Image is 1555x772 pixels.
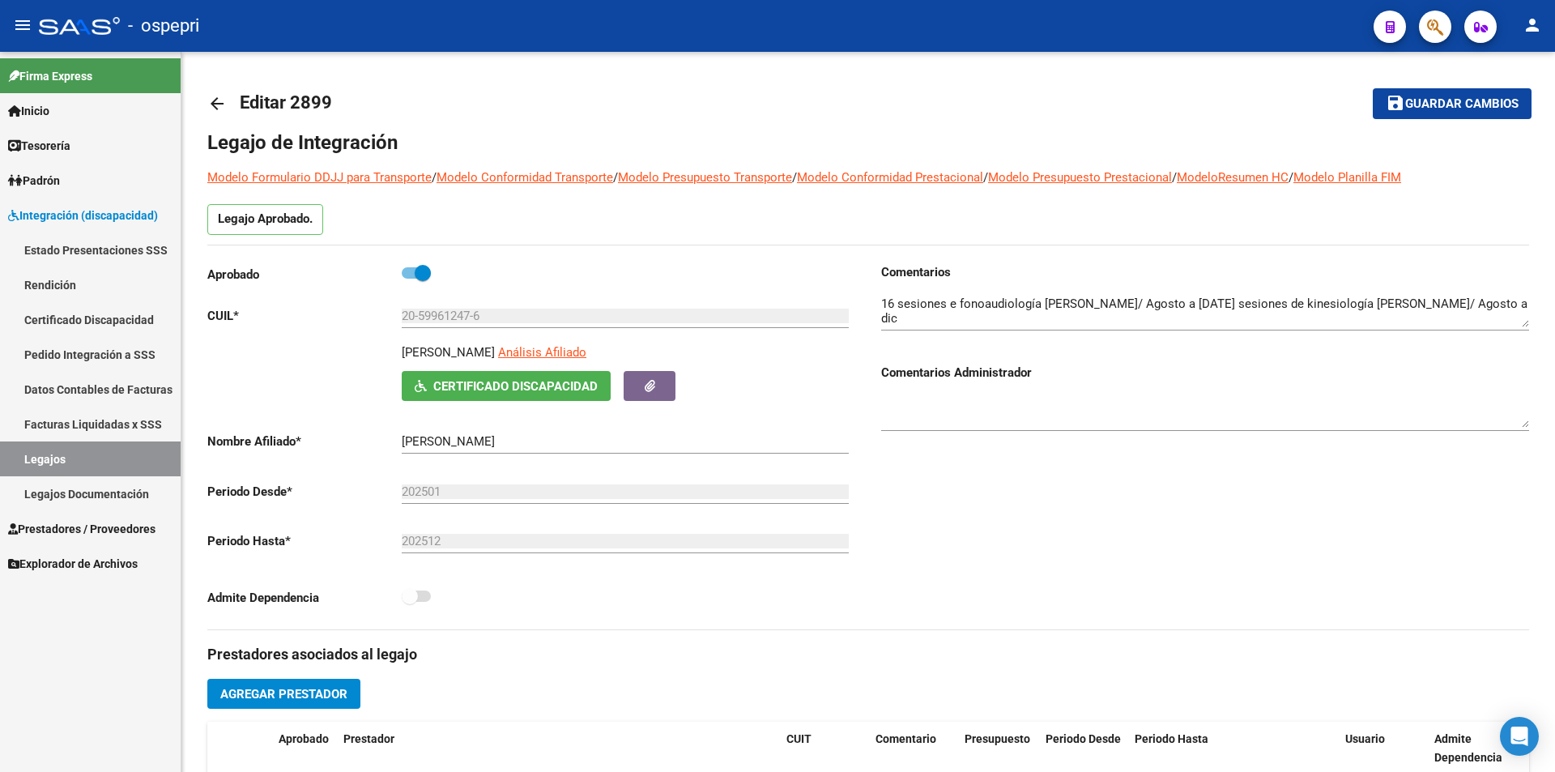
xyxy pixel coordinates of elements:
button: Agregar Prestador [207,679,360,709]
span: Periodo Hasta [1135,732,1208,745]
span: Inicio [8,102,49,120]
p: CUIL [207,307,402,325]
span: Padrón [8,172,60,190]
p: Periodo Hasta [207,532,402,550]
mat-icon: arrow_back [207,94,227,113]
p: Aprobado [207,266,402,284]
span: Presupuesto [965,732,1030,745]
span: Análisis Afiliado [498,345,586,360]
h3: Prestadores asociados al legajo [207,643,1529,666]
span: Explorador de Archivos [8,555,138,573]
span: Prestadores / Proveedores [8,520,155,538]
a: Modelo Presupuesto Prestacional [988,170,1172,185]
span: Guardar cambios [1405,97,1519,112]
span: - ospepri [128,8,199,44]
a: Modelo Planilla FIM [1293,170,1401,185]
p: Admite Dependencia [207,589,402,607]
span: Usuario [1345,732,1385,745]
mat-icon: save [1386,93,1405,113]
mat-icon: menu [13,15,32,35]
h3: Comentarios Administrador [881,364,1529,382]
span: CUIT [786,732,812,745]
span: Tesorería [8,137,70,155]
a: Modelo Presupuesto Transporte [618,170,792,185]
a: Modelo Conformidad Transporte [437,170,613,185]
span: Admite Dependencia [1434,732,1502,764]
p: Legajo Aprobado. [207,204,323,235]
div: Open Intercom Messenger [1500,717,1539,756]
span: Comentario [875,732,936,745]
h3: Comentarios [881,263,1529,281]
span: Integración (discapacidad) [8,207,158,224]
a: Modelo Conformidad Prestacional [797,170,983,185]
span: Prestador [343,732,394,745]
p: [PERSON_NAME] [402,343,495,361]
span: Certificado Discapacidad [433,379,598,394]
a: Modelo Formulario DDJJ para Transporte [207,170,432,185]
span: Agregar Prestador [220,687,347,702]
p: Periodo Desde [207,483,402,501]
span: Editar 2899 [240,92,332,113]
a: ModeloResumen HC [1177,170,1289,185]
mat-icon: person [1523,15,1542,35]
h1: Legajo de Integración [207,130,1529,156]
span: Aprobado [279,732,329,745]
span: Firma Express [8,67,92,85]
button: Certificado Discapacidad [402,371,611,401]
span: Periodo Desde [1046,732,1121,745]
button: Guardar cambios [1373,88,1532,118]
p: Nombre Afiliado [207,433,402,450]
